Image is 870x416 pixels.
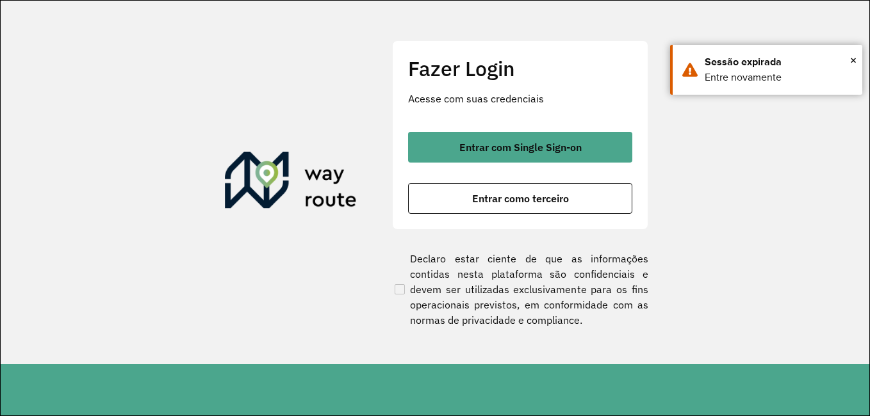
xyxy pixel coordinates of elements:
[850,51,857,70] span: ×
[225,152,357,213] img: Roteirizador AmbevTech
[472,193,569,204] span: Entrar como terceiro
[850,51,857,70] button: Close
[408,56,632,81] h2: Fazer Login
[408,183,632,214] button: button
[705,54,853,70] div: Sessão expirada
[459,142,582,152] span: Entrar com Single Sign-on
[392,251,648,328] label: Declaro estar ciente de que as informações contidas nesta plataforma são confidenciais e devem se...
[408,132,632,163] button: button
[705,70,853,85] div: Entre novamente
[408,91,632,106] p: Acesse com suas credenciais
